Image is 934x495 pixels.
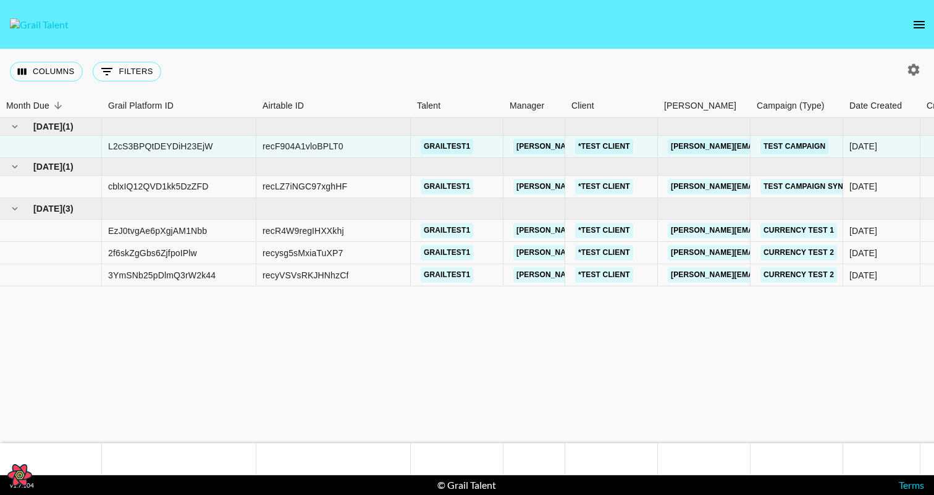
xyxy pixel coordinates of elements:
div: © Grail Talent [437,479,496,491]
button: Open React Query Devtools [7,463,32,488]
a: Currency Test 1 [760,223,837,238]
div: Talent [417,94,440,118]
button: open drawer [907,12,932,37]
div: [PERSON_NAME] [664,94,736,118]
a: Currency Test 2 [760,245,837,260]
button: Select columns [10,62,83,81]
a: [PERSON_NAME][EMAIL_ADDRESS][PERSON_NAME][DOMAIN_NAME] [668,179,933,194]
div: cblxIQ12QVD1kk5DzZFD [108,180,208,193]
a: grailtest1 [421,223,473,238]
div: 2f6skZgGbs6ZjfpoIPlw [108,247,197,259]
div: recF904A1vloBPLT0 [263,140,343,152]
span: [DATE] [33,202,62,215]
button: hide children [6,118,23,135]
a: Currency Test 2 [760,267,837,283]
span: [DATE] [33,160,62,173]
span: [DATE] [33,120,62,133]
button: Show filters [93,62,161,81]
div: 6/26/2025 [849,247,877,259]
a: grailtest1 [421,245,473,260]
a: [PERSON_NAME][EMAIL_ADDRESS][PERSON_NAME][DOMAIN_NAME] [513,223,778,238]
div: 6/4/2025 [849,225,877,237]
a: [PERSON_NAME][EMAIL_ADDRESS][PERSON_NAME][DOMAIN_NAME] [513,267,778,283]
a: *TEST CLIENT [575,267,633,283]
div: Client [565,94,658,118]
a: *TEST CLIENT [575,179,633,194]
div: Manager [510,94,544,118]
div: 3YmSNb25pDlmQ3rW2k44 [108,269,216,281]
div: Date Created [849,94,902,118]
div: Campaign (Type) [757,94,825,118]
a: [PERSON_NAME][EMAIL_ADDRESS][PERSON_NAME][DOMAIN_NAME] [668,139,933,154]
div: EzJ0tvgAe6pXgjAM1Nbb [108,225,207,237]
button: hide children [6,200,23,217]
a: [PERSON_NAME][EMAIL_ADDRESS][PERSON_NAME][DOMAIN_NAME] [668,223,933,238]
a: Test Campaign [760,139,828,154]
a: *TEST CLIENT [575,139,633,154]
span: ( 3 ) [62,202,74,215]
div: recyVSVsRKJHNhzCf [263,269,348,281]
a: Test Campaign Sync Updates [760,179,890,194]
a: Terms [899,479,924,491]
span: ( 1 ) [62,160,74,173]
a: [PERSON_NAME][EMAIL_ADDRESS][PERSON_NAME][DOMAIN_NAME] [513,245,778,260]
a: [PERSON_NAME][EMAIL_ADDRESS][PERSON_NAME][DOMAIN_NAME] [513,139,778,154]
a: *TEST CLIENT [575,245,633,260]
div: 6/26/2025 [849,269,877,281]
div: Talent [411,94,503,118]
div: Grail Platform ID [102,94,256,118]
div: recR4W9regIHXXkhj [263,225,344,237]
div: Grail Platform ID [108,94,174,118]
div: Month Due [6,94,49,118]
button: hide children [6,158,23,175]
div: Airtable ID [263,94,304,118]
div: recysg5sMxiaTuXP7 [263,247,343,259]
a: [PERSON_NAME][EMAIL_ADDRESS][PERSON_NAME][DOMAIN_NAME] [668,267,933,283]
div: Airtable ID [256,94,411,118]
a: grailtest1 [421,139,473,154]
div: Manager [503,94,565,118]
a: [PERSON_NAME][EMAIL_ADDRESS][PERSON_NAME][DOMAIN_NAME] [668,245,933,260]
span: ( 1 ) [62,120,74,133]
div: L2cS3BPQtDEYDiH23EjW [108,140,213,152]
div: Campaign (Type) [751,94,843,118]
div: Booker [658,94,751,118]
div: Client [571,94,594,118]
a: grailtest1 [421,179,473,194]
div: Date Created [843,94,920,118]
div: 3/6/2025 [849,140,877,152]
a: *TEST CLIENT [575,223,633,238]
div: recLZ7iNGC97xghHF [263,180,347,193]
a: [PERSON_NAME][EMAIL_ADDRESS][PERSON_NAME][DOMAIN_NAME] [513,179,778,194]
img: Grail Talent [10,19,69,31]
div: 9/3/2025 [849,180,877,193]
a: grailtest1 [421,267,473,283]
button: Sort [49,97,67,114]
